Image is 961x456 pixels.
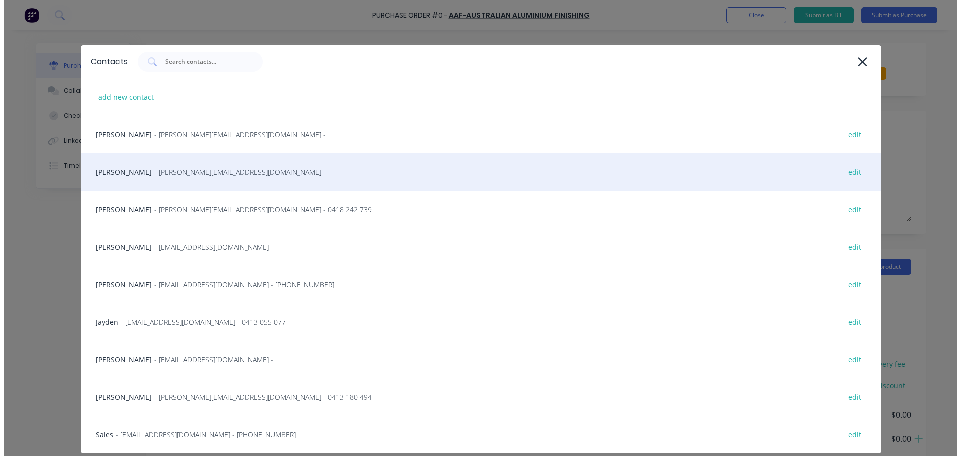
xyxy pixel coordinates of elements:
div: edit [839,277,862,292]
span: - [EMAIL_ADDRESS][DOMAIN_NAME] - 0413 055 077 [117,317,282,327]
input: Search contacts... [160,57,243,67]
div: edit [839,314,862,330]
div: [PERSON_NAME] [77,153,877,191]
span: - [PERSON_NAME][EMAIL_ADDRESS][DOMAIN_NAME] - [150,167,322,177]
span: - [EMAIL_ADDRESS][DOMAIN_NAME] - [150,354,269,365]
div: edit [839,239,862,255]
div: [PERSON_NAME] [77,266,877,303]
div: [PERSON_NAME] [77,191,877,228]
div: edit [839,127,862,142]
div: Sales [77,416,877,453]
div: [PERSON_NAME] [77,341,877,378]
div: edit [839,389,862,405]
div: edit [839,202,862,217]
div: edit [839,427,862,442]
div: Contacts [87,56,124,68]
div: add new contact [89,89,155,105]
div: [PERSON_NAME] [77,228,877,266]
span: - [EMAIL_ADDRESS][DOMAIN_NAME] - [PHONE_NUMBER] [112,429,292,440]
span: - [PERSON_NAME][EMAIL_ADDRESS][DOMAIN_NAME] - [150,129,322,140]
div: [PERSON_NAME] [77,378,877,416]
div: edit [839,164,862,180]
div: [PERSON_NAME] [77,116,877,153]
span: - [PERSON_NAME][EMAIL_ADDRESS][DOMAIN_NAME] - 0418 242 739 [150,204,368,215]
span: - [EMAIL_ADDRESS][DOMAIN_NAME] - [150,242,269,252]
div: edit [839,352,862,367]
span: - [EMAIL_ADDRESS][DOMAIN_NAME] - [PHONE_NUMBER] [150,279,330,290]
span: - [PERSON_NAME][EMAIL_ADDRESS][DOMAIN_NAME] - 0413 180 494 [150,392,368,402]
div: Jayden [77,303,877,341]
